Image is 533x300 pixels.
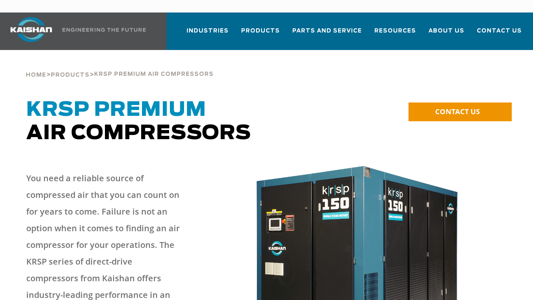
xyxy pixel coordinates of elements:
[241,20,280,48] a: Products
[187,20,229,48] a: Industries
[26,71,46,78] a: Home
[241,26,280,36] span: Products
[428,26,464,36] span: About Us
[374,20,416,48] a: Resources
[435,107,480,116] span: CONTACT US
[62,28,146,32] img: Engineering the future
[26,100,251,143] span: Air Compressors
[477,20,522,48] a: Contact Us
[292,26,362,36] span: Parts and Service
[51,71,90,78] a: Products
[292,20,362,48] a: Parts and Service
[428,20,464,48] a: About Us
[26,50,214,82] div: > >
[374,26,416,36] span: Resources
[51,72,90,78] span: Products
[187,26,229,36] span: Industries
[408,102,512,121] a: CONTACT US
[477,26,522,36] span: Contact Us
[26,100,206,120] span: KRSP Premium
[26,72,46,78] span: Home
[94,72,214,77] span: krsp premium air compressors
